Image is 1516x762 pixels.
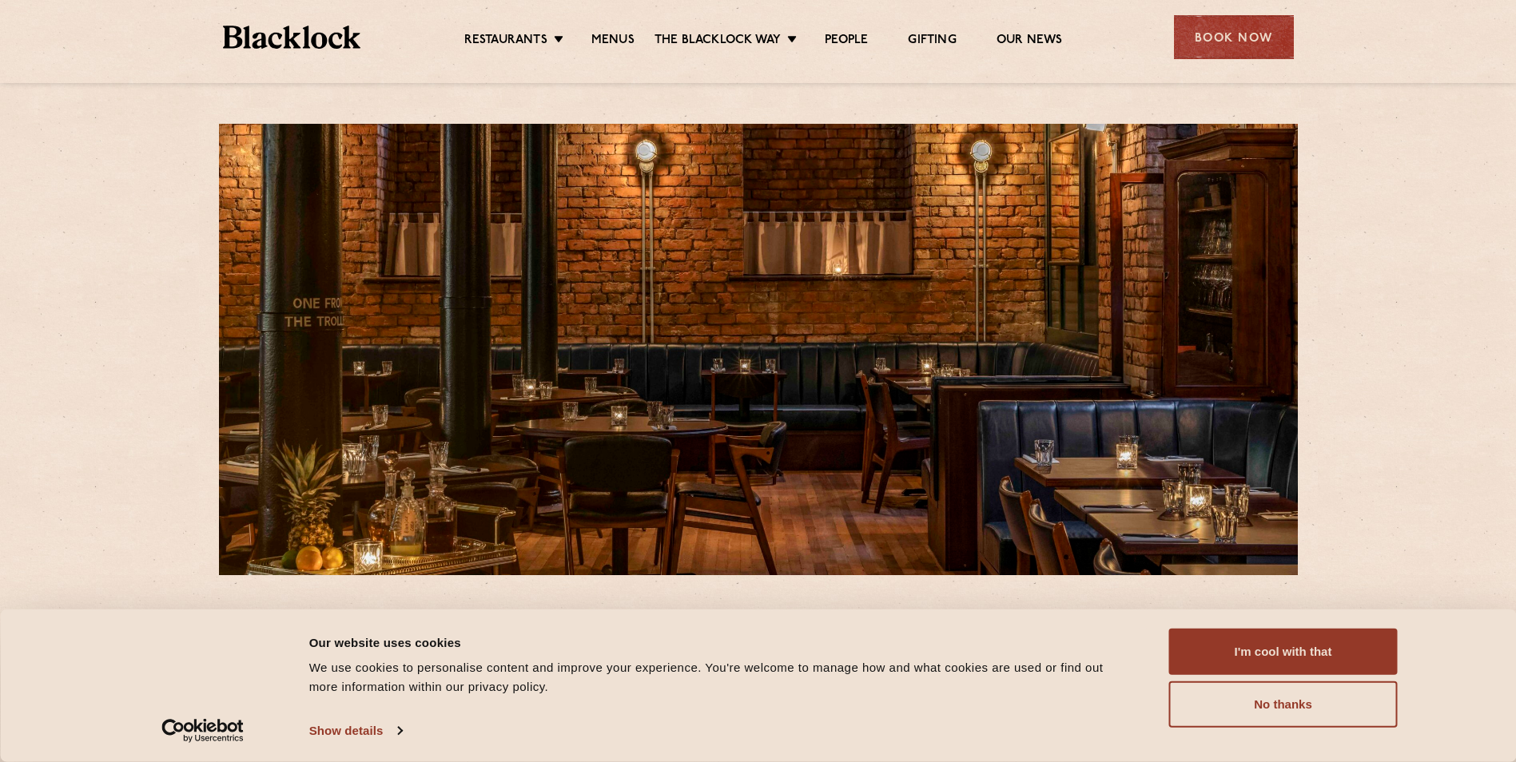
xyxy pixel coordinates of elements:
a: People [825,33,868,50]
a: Show details [309,719,402,743]
a: Restaurants [464,33,547,50]
a: Menus [591,33,635,50]
a: The Blacklock Way [655,33,781,50]
button: No thanks [1169,681,1398,728]
div: We use cookies to personalise content and improve your experience. You're welcome to manage how a... [309,658,1133,697]
div: Our website uses cookies [309,633,1133,652]
a: Usercentrics Cookiebot - opens in a new window [133,719,273,743]
button: I'm cool with that [1169,629,1398,675]
div: Book Now [1174,15,1294,59]
img: BL_Textured_Logo-footer-cropped.svg [223,26,361,49]
a: Gifting [908,33,956,50]
a: Our News [997,33,1063,50]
